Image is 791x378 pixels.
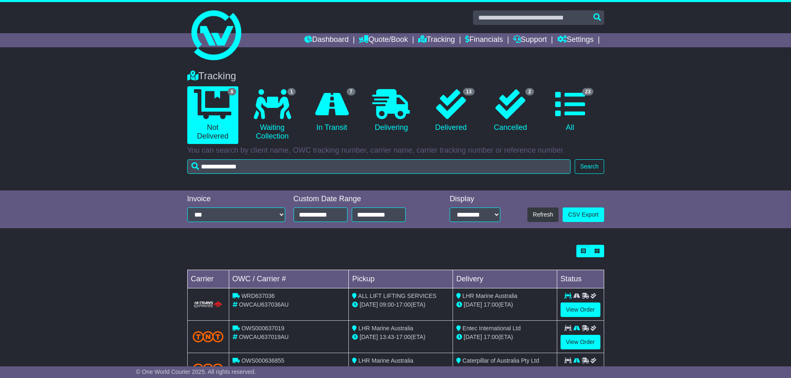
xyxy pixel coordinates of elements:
[358,293,436,299] span: ALL LIFT LIFTING SERVICES
[582,88,593,95] span: 23
[349,270,453,288] td: Pickup
[463,325,521,332] span: Entec International Ltd
[241,357,284,364] span: OWS000636855
[193,301,224,309] img: HiTrans.png
[575,159,604,174] button: Search
[187,146,604,155] p: You can search by client name, OWC tracking number, carrier name, carrier tracking number or refe...
[136,368,256,375] span: © One World Courier 2025. All rights reserved.
[352,300,449,309] div: - (ETA)
[463,357,539,364] span: Caterpillar of Australia Pty Ltd
[456,333,553,341] div: (ETA)
[464,301,482,308] span: [DATE]
[418,33,455,47] a: Tracking
[294,195,427,204] div: Custom Date Range
[525,88,534,95] span: 2
[239,334,289,340] span: OWCAU637019AU
[187,195,285,204] div: Invoice
[358,357,413,364] span: LHR Marine Australia
[241,325,284,332] span: OWS000637019
[450,195,500,204] div: Display
[425,86,476,135] a: 13 Delivered
[557,33,594,47] a: Settings
[358,325,413,332] span: LHR Marine Australia
[241,293,274,299] span: WRD637036
[380,334,394,340] span: 13:43
[456,300,553,309] div: (ETA)
[183,70,608,82] div: Tracking
[544,86,595,135] a: 23 All
[527,207,558,222] button: Refresh
[561,335,600,349] a: View Order
[228,88,236,95] span: 8
[360,301,378,308] span: [DATE]
[287,88,296,95] span: 1
[464,334,482,340] span: [DATE]
[557,270,604,288] td: Status
[453,270,557,288] td: Delivery
[193,363,224,375] img: TNT_Domestic.png
[187,270,229,288] td: Carrier
[304,33,349,47] a: Dashboard
[456,365,553,374] div: (ETA)
[513,33,547,47] a: Support
[360,334,378,340] span: [DATE]
[485,86,536,135] a: 2 Cancelled
[193,331,224,342] img: TNT_Domestic.png
[484,301,498,308] span: 17:00
[463,88,474,95] span: 13
[229,270,349,288] td: OWC / Carrier #
[463,293,517,299] span: LHR Marine Australia
[465,33,503,47] a: Financials
[347,88,355,95] span: 7
[563,207,604,222] a: CSV Export
[247,86,298,144] a: 1 Waiting Collection
[484,334,498,340] span: 17:00
[352,365,449,374] div: - (ETA)
[396,334,411,340] span: 17:00
[366,86,417,135] a: Delivering
[561,302,600,317] a: View Order
[239,301,289,308] span: OWCAU637036AU
[380,301,394,308] span: 09:00
[359,33,408,47] a: Quote/Book
[306,86,357,135] a: 7 In Transit
[187,86,238,144] a: 8 Not Delivered
[396,301,411,308] span: 17:00
[352,333,449,341] div: - (ETA)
